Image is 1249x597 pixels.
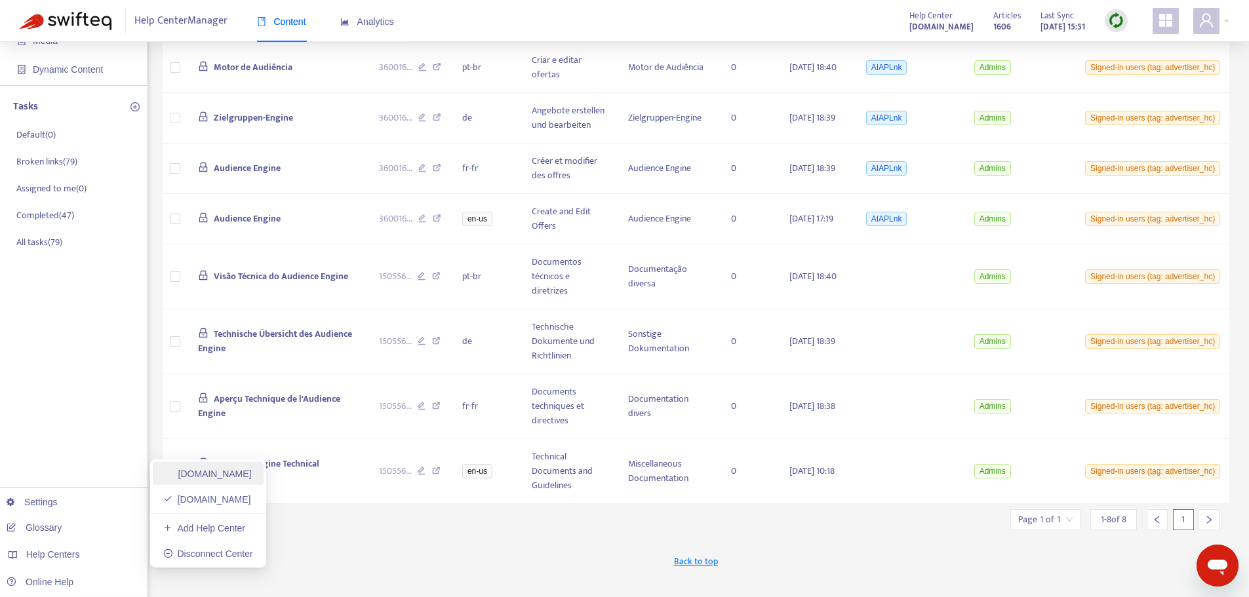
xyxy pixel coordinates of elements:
[974,464,1011,478] span: Admins
[789,60,837,75] span: [DATE] 18:40
[1085,161,1220,176] span: Signed-in users (tag: advertiser_hc)
[618,144,721,194] td: Audience Engine
[1085,334,1220,349] span: Signed-in users (tag: advertiser_hc)
[7,522,62,533] a: Glossary
[721,93,779,144] td: 0
[16,155,77,168] p: Broken links ( 79 )
[1041,9,1074,23] span: Last Sync
[379,60,412,75] span: 360016 ...
[866,161,907,176] span: AIAPLnk
[257,16,306,27] span: Content
[452,244,521,309] td: pt-br
[16,235,62,249] p: All tasks ( 79 )
[789,269,837,284] span: [DATE] 18:40
[974,111,1011,125] span: Admins
[13,99,38,115] p: Tasks
[974,399,1011,414] span: Admins
[618,244,721,309] td: Documentação diversa
[198,162,208,172] span: lock
[789,110,835,125] span: [DATE] 18:39
[1085,212,1220,226] span: Signed-in users (tag: advertiser_hc)
[674,554,718,568] span: Back to top
[1153,515,1162,524] span: left
[379,212,412,226] span: 360016 ...
[618,93,721,144] td: Zielgruppen-Engine
[721,244,779,309] td: 0
[974,269,1011,284] span: Admins
[198,393,208,403] span: lock
[521,194,618,244] td: Create and Edit Offers
[26,549,80,560] span: Help Centers
[618,439,721,504] td: Miscellaneous Documentation
[452,144,521,194] td: fr-fr
[789,334,835,349] span: [DATE] 18:39
[1085,60,1220,75] span: Signed-in users (tag: advertiser_hc)
[198,328,208,338] span: lock
[379,161,412,176] span: 360016 ...
[789,161,835,176] span: [DATE] 18:39
[163,469,252,479] a: [DOMAIN_NAME]
[1158,12,1174,28] span: appstore
[618,194,721,244] td: Audience Engine
[521,309,618,374] td: Technische Dokumente und Richtlinien
[462,464,492,478] span: en-us
[198,326,352,356] span: Technische Übersicht des Audience Engine
[909,19,974,34] a: [DOMAIN_NAME]
[721,374,779,439] td: 0
[521,374,618,439] td: Documents techniques et directives
[1199,12,1214,28] span: user
[214,60,292,75] span: Motor de Audiência
[974,334,1011,349] span: Admins
[462,212,492,226] span: en-us
[340,17,349,26] span: area-chart
[452,43,521,93] td: pt-br
[134,9,228,33] span: Help Center Manager
[1041,20,1085,34] strong: [DATE] 15:51
[721,309,779,374] td: 0
[163,494,251,505] a: [DOMAIN_NAME]
[1197,545,1239,587] iframe: Button to launch messaging window
[993,20,1011,34] strong: 1606
[618,374,721,439] td: Documentation divers
[214,211,281,226] span: Audience Engine
[7,497,58,507] a: Settings
[16,128,56,142] p: Default ( 0 )
[1085,111,1220,125] span: Signed-in users (tag: advertiser_hc)
[163,523,245,533] a: Add Help Center
[452,374,521,439] td: fr-fr
[198,270,208,280] span: lock
[618,309,721,374] td: Sonstige Dokumentation
[214,161,281,176] span: Audience Engine
[214,110,293,125] span: Zielgruppen-Engine
[909,9,953,23] span: Help Center
[789,463,835,478] span: [DATE] 10:18
[789,398,835,414] span: [DATE] 18:38
[866,212,907,226] span: AIAPLnk
[521,244,618,309] td: Documentos técnicos e diretrizes
[198,111,208,122] span: lock
[721,144,779,194] td: 0
[198,61,208,71] span: lock
[721,194,779,244] td: 0
[1085,399,1220,414] span: Signed-in users (tag: advertiser_hc)
[521,43,618,93] td: Criar e editar ofertas
[17,65,26,74] span: container
[198,391,340,421] span: Aperçu Technique de l'Audience Engine
[1101,512,1126,526] span: 1 - 8 of 8
[1085,269,1220,284] span: Signed-in users (tag: advertiser_hc)
[379,399,412,414] span: 150556 ...
[909,20,974,34] strong: [DOMAIN_NAME]
[974,161,1011,176] span: Admins
[130,102,140,111] span: plus-circle
[16,208,74,222] p: Completed ( 47 )
[379,111,412,125] span: 360016 ...
[1173,509,1194,530] div: 1
[198,212,208,223] span: lock
[974,212,1011,226] span: Admins
[340,16,394,27] span: Analytics
[1108,12,1124,29] img: sync.dc5367851b00ba804db3.png
[16,182,87,195] p: Assigned to me ( 0 )
[721,43,779,93] td: 0
[1085,464,1220,478] span: Signed-in users (tag: advertiser_hc)
[379,269,412,284] span: 150556 ...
